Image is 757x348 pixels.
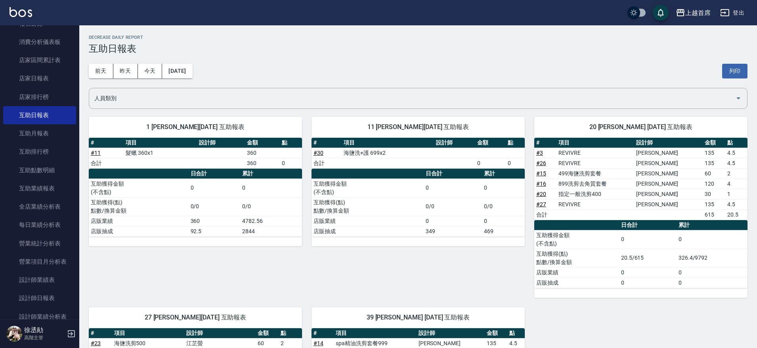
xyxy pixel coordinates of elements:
[112,328,184,338] th: 項目
[536,181,546,187] a: #16
[138,64,162,78] button: 今天
[534,209,556,220] td: 合計
[124,138,197,148] th: 項目
[189,216,241,226] td: 360
[732,92,745,105] button: Open
[417,328,485,338] th: 設計師
[24,334,65,341] p: 高階主管
[89,179,189,197] td: 互助獲得金額 (不含點)
[312,138,342,148] th: #
[619,220,677,230] th: 日合計
[619,230,677,249] td: 0
[124,148,197,158] td: 髮蠟 360x1
[98,123,292,131] span: 1 [PERSON_NAME][DATE] 互助報表
[184,328,256,338] th: 設計師
[507,328,525,338] th: 點
[6,326,22,342] img: Person
[653,5,669,21] button: save
[482,197,525,216] td: 0/0
[321,314,515,321] span: 39 [PERSON_NAME] [DATE] 互助報表
[677,267,747,278] td: 0
[240,197,302,216] td: 0/0
[619,278,677,288] td: 0
[482,169,525,179] th: 累計
[482,216,525,226] td: 0
[113,64,138,78] button: 昨天
[717,6,747,20] button: 登出
[342,148,434,158] td: 海鹽洗+護 699x2
[725,199,747,209] td: 4.5
[475,158,505,168] td: 0
[312,169,525,237] table: a dense table
[634,168,703,179] td: [PERSON_NAME]
[506,158,525,168] td: 0
[424,179,482,197] td: 0
[536,201,546,207] a: #27
[725,189,747,199] td: 1
[3,289,76,307] a: 設計師日報表
[3,216,76,234] a: 每日業績分析表
[703,209,725,220] td: 615
[342,138,434,148] th: 項目
[3,271,76,289] a: 設計師業績表
[314,150,323,156] a: #30
[240,216,302,226] td: 4782.56
[3,198,76,216] a: 全店業績分析表
[10,7,32,17] img: Logo
[685,8,711,18] div: 上越首席
[245,158,280,168] td: 360
[725,168,747,179] td: 2
[162,64,192,78] button: [DATE]
[725,158,747,168] td: 4.5
[3,143,76,161] a: 互助排行榜
[3,308,76,326] a: 設計師業績分析表
[482,226,525,236] td: 469
[703,148,725,158] td: 135
[534,267,619,278] td: 店販業績
[534,220,747,288] table: a dense table
[619,249,677,267] td: 20.5/615
[92,91,732,105] input: 人員名稱
[3,51,76,69] a: 店家區間累計表
[725,148,747,158] td: 4.5
[634,158,703,168] td: [PERSON_NAME]
[256,328,279,338] th: 金額
[3,161,76,179] a: 互助點數明細
[556,199,634,209] td: REVIVRE
[3,253,76,271] a: 營業項目月分析表
[89,328,112,338] th: #
[312,179,424,197] td: 互助獲得金額 (不含點)
[534,230,619,249] td: 互助獲得金額 (不含點)
[534,249,619,267] td: 互助獲得(點) 點數/換算金額
[677,230,747,249] td: 0
[536,150,543,156] a: #3
[279,328,302,338] th: 點
[89,64,113,78] button: 前天
[634,148,703,158] td: [PERSON_NAME]
[556,158,634,168] td: REVIVRE
[24,326,65,334] h5: 徐丞勛
[434,138,475,148] th: 設計師
[424,169,482,179] th: 日合計
[189,226,241,236] td: 92.5
[334,328,416,338] th: 項目
[3,88,76,106] a: 店家排行榜
[312,328,334,338] th: #
[89,35,747,40] h2: Decrease Daily Report
[98,314,292,321] span: 27 [PERSON_NAME][DATE] 互助報表
[189,179,241,197] td: 0
[536,170,546,177] a: #15
[556,148,634,158] td: REVIVRE
[312,158,342,168] td: 合計
[544,123,738,131] span: 20 [PERSON_NAME] [DATE] 互助報表
[89,226,189,236] td: 店販抽成
[312,138,525,169] table: a dense table
[725,179,747,189] td: 4
[240,226,302,236] td: 2844
[89,138,302,169] table: a dense table
[556,179,634,189] td: 899洗剪去角質套餐
[240,169,302,179] th: 累計
[312,226,424,236] td: 店販抽成
[634,189,703,199] td: [PERSON_NAME]
[89,158,124,168] td: 合計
